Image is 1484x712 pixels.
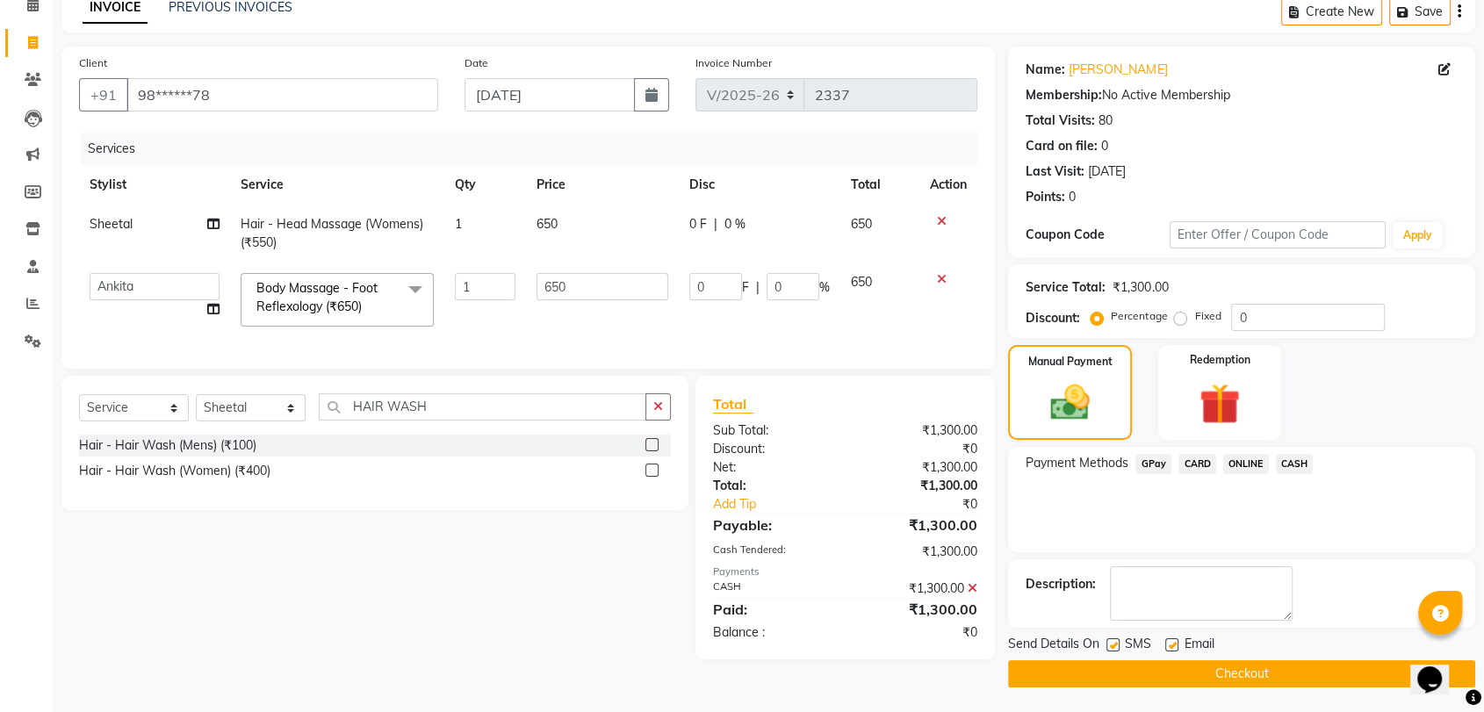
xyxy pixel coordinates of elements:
div: Sub Total: [700,421,846,440]
span: Send Details On [1008,635,1099,657]
div: Services [81,133,991,165]
iframe: chat widget [1410,642,1466,694]
div: Payable: [700,514,846,536]
div: Discount: [1026,309,1080,327]
span: 650 [537,216,558,232]
input: Search by Name/Mobile/Email/Code [126,78,438,111]
span: 0 F [689,215,707,234]
span: 650 [851,216,872,232]
div: ₹1,300.00 [846,579,991,598]
span: Sheetal [90,216,133,232]
img: _gift.svg [1186,378,1252,429]
div: ₹1,300.00 [846,543,991,561]
input: Enter Offer / Coupon Code [1170,221,1386,248]
img: _cash.svg [1038,380,1101,425]
label: Redemption [1189,352,1250,368]
div: 0 [1069,188,1076,206]
div: ₹0 [846,440,991,458]
button: Apply [1393,222,1443,248]
div: Balance : [700,623,846,642]
button: Checkout [1008,660,1475,687]
th: Price [526,165,679,205]
div: CASH [700,579,846,598]
span: CASH [1276,454,1314,474]
th: Disc [679,165,840,205]
div: Hair - Hair Wash (Mens) (₹100) [79,436,256,455]
label: Invoice Number [695,55,772,71]
span: CARD [1178,454,1216,474]
div: Cash Tendered: [700,543,846,561]
span: ONLINE [1223,454,1269,474]
div: ₹1,300.00 [1113,278,1168,297]
div: Total Visits: [1026,111,1095,130]
span: Body Massage - Foot Reflexology (₹650) [256,280,378,314]
input: Search or Scan [319,393,646,421]
div: Points: [1026,188,1065,206]
div: Total: [700,477,846,495]
div: Service Total: [1026,278,1106,297]
div: [DATE] [1088,162,1126,181]
label: Date [465,55,488,71]
span: Hair - Head Massage (Womens) (₹550) [241,216,423,250]
span: Email [1184,635,1214,657]
div: ₹0 [869,495,991,514]
div: ₹1,300.00 [846,514,991,536]
div: Description: [1026,575,1096,593]
span: 650 [851,274,872,290]
th: Stylist [79,165,230,205]
a: x [362,298,370,314]
div: 0 [1101,137,1108,155]
div: Payments [713,565,977,579]
span: 1 [455,216,462,232]
a: Add Tip [700,495,869,514]
th: Action [919,165,977,205]
div: ₹1,300.00 [846,458,991,477]
span: Total [713,395,753,414]
label: Client [79,55,107,71]
button: +91 [79,78,128,111]
span: 0 % [724,215,746,234]
th: Service [230,165,444,205]
span: GPay [1135,454,1171,474]
label: Manual Payment [1028,354,1113,370]
div: Card on file: [1026,137,1098,155]
a: [PERSON_NAME] [1069,61,1167,79]
span: | [714,215,717,234]
div: ₹1,300.00 [846,421,991,440]
div: ₹0 [846,623,991,642]
th: Qty [444,165,526,205]
div: ₹1,300.00 [846,599,991,620]
div: Paid: [700,599,846,620]
span: | [756,278,760,297]
div: No Active Membership [1026,86,1458,104]
label: Percentage [1111,308,1167,324]
div: Coupon Code [1026,226,1170,244]
span: % [819,278,830,297]
span: SMS [1125,635,1151,657]
div: Last Visit: [1026,162,1084,181]
div: Membership: [1026,86,1102,104]
div: Name: [1026,61,1065,79]
label: Fixed [1194,308,1221,324]
th: Total [840,165,920,205]
div: Hair - Hair Wash (Women) (₹400) [79,462,270,480]
div: Discount: [700,440,846,458]
span: Payment Methods [1026,454,1128,472]
span: F [742,278,749,297]
div: Net: [700,458,846,477]
div: 80 [1099,111,1113,130]
div: ₹1,300.00 [846,477,991,495]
